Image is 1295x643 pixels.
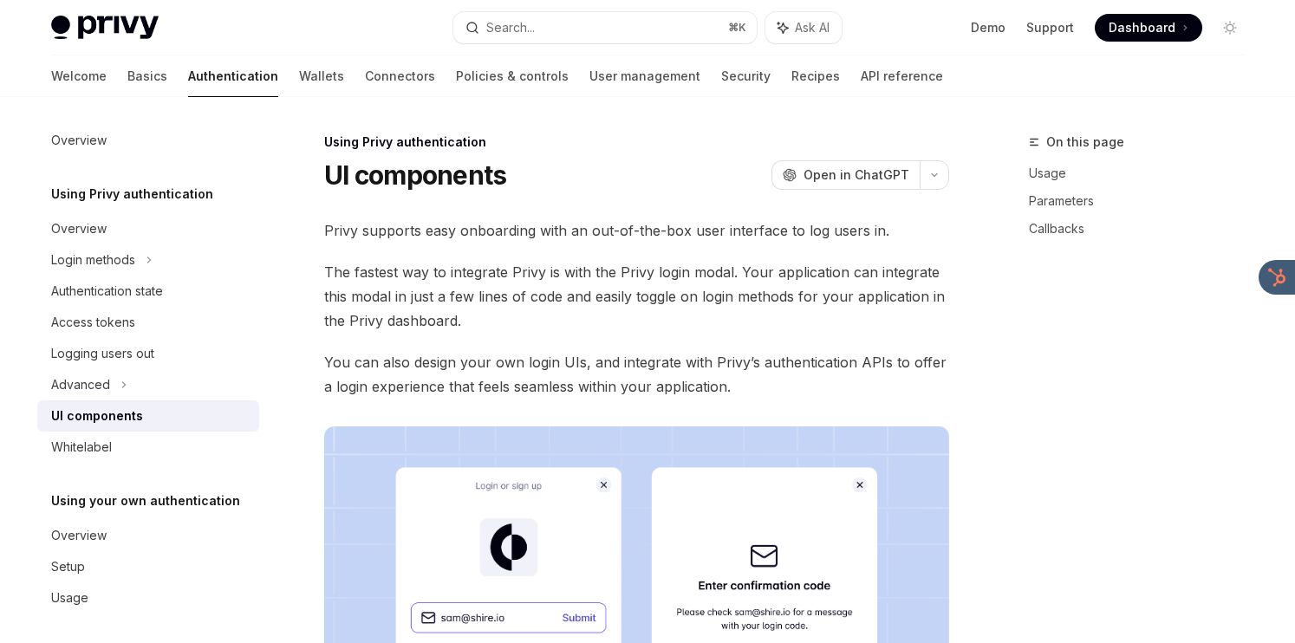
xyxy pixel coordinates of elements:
[51,374,110,395] div: Advanced
[51,556,85,577] div: Setup
[37,213,259,244] a: Overview
[37,400,259,432] a: UI components
[324,260,949,333] span: The fastest way to integrate Privy is with the Privy login modal. Your application can integrate ...
[37,432,259,463] a: Whitelabel
[1029,215,1258,243] a: Callbacks
[324,133,949,151] div: Using Privy authentication
[456,55,569,97] a: Policies & controls
[51,343,154,364] div: Logging users out
[324,350,949,399] span: You can also design your own login UIs, and integrate with Privy’s authentication APIs to offer a...
[728,21,746,35] span: ⌘ K
[771,160,920,190] button: Open in ChatGPT
[51,281,163,302] div: Authentication state
[1216,14,1244,42] button: Toggle dark mode
[765,12,842,43] button: Ask AI
[127,55,167,97] a: Basics
[324,218,949,243] span: Privy supports easy onboarding with an out-of-the-box user interface to log users in.
[1095,14,1202,42] a: Dashboard
[37,276,259,307] a: Authentication state
[37,551,259,582] a: Setup
[1046,132,1124,153] span: On this page
[804,166,909,184] span: Open in ChatGPT
[51,184,213,205] h5: Using Privy authentication
[721,55,771,97] a: Security
[791,55,840,97] a: Recipes
[365,55,435,97] a: Connectors
[37,125,259,156] a: Overview
[188,55,278,97] a: Authentication
[37,338,259,369] a: Logging users out
[51,312,135,333] div: Access tokens
[37,582,259,614] a: Usage
[37,307,259,338] a: Access tokens
[299,55,344,97] a: Wallets
[51,588,88,608] div: Usage
[486,17,535,38] div: Search...
[37,520,259,551] a: Overview
[324,159,506,191] h1: UI components
[1026,19,1074,36] a: Support
[1109,19,1175,36] span: Dashboard
[51,55,107,97] a: Welcome
[589,55,700,97] a: User management
[51,218,107,239] div: Overview
[1029,187,1258,215] a: Parameters
[51,490,240,511] h5: Using your own authentication
[51,437,112,458] div: Whitelabel
[51,525,107,546] div: Overview
[971,19,1005,36] a: Demo
[51,250,135,270] div: Login methods
[861,55,943,97] a: API reference
[795,19,830,36] span: Ask AI
[51,130,107,151] div: Overview
[51,406,143,426] div: UI components
[1029,159,1258,187] a: Usage
[453,12,757,43] button: Search...⌘K
[51,16,159,40] img: light logo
